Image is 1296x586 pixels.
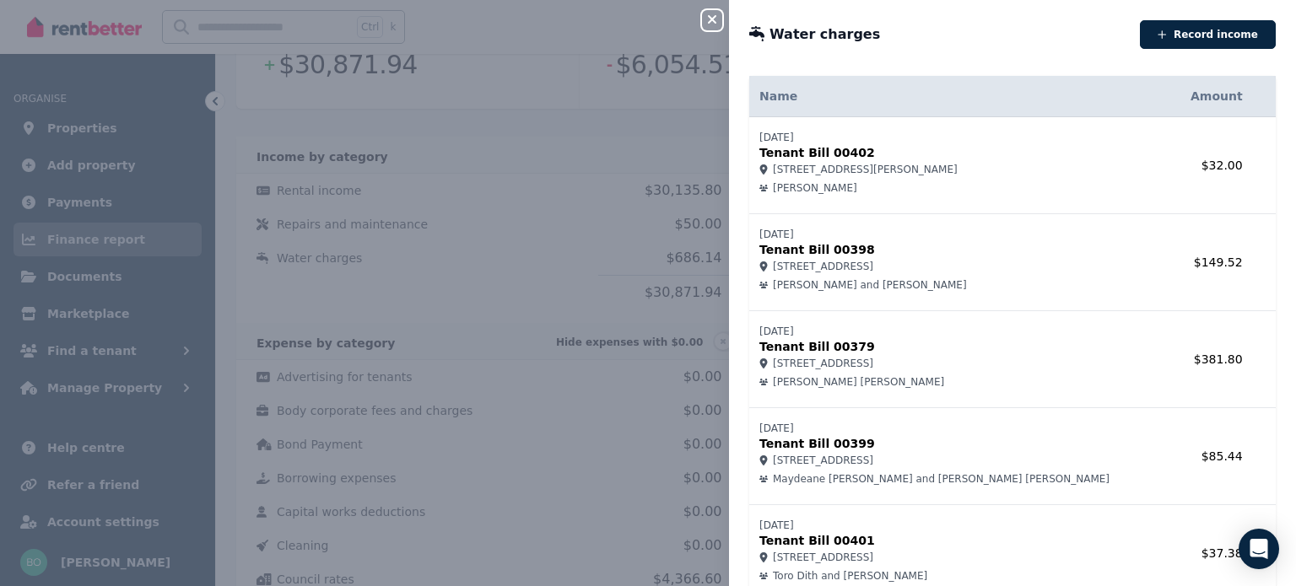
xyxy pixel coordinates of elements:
p: Tenant Bill 00399 [759,435,1160,452]
span: [STREET_ADDRESS] [773,357,873,370]
span: [STREET_ADDRESS][PERSON_NAME] [773,163,958,176]
span: [STREET_ADDRESS] [773,454,873,467]
button: Record income [1140,20,1276,49]
p: Tenant Bill 00401 [759,532,1160,549]
span: Maydeane [PERSON_NAME] and [PERSON_NAME] [PERSON_NAME] [773,472,1110,486]
p: Tenant Bill 00398 [759,241,1160,258]
td: $85.44 [1170,408,1252,505]
span: [STREET_ADDRESS] [773,551,873,564]
p: Tenant Bill 00379 [759,338,1160,355]
span: [STREET_ADDRESS] [773,260,873,273]
span: [PERSON_NAME] [773,181,857,195]
p: Tenant Bill 00402 [759,144,1160,161]
span: [PERSON_NAME] and [PERSON_NAME] [773,278,967,292]
p: [DATE] [759,422,1160,435]
p: [DATE] [759,519,1160,532]
span: [PERSON_NAME] [PERSON_NAME] [773,375,944,389]
td: $381.80 [1170,311,1252,408]
th: Name [749,76,1170,117]
th: Amount [1170,76,1252,117]
span: Toro Dith and [PERSON_NAME] [773,569,927,583]
p: [DATE] [759,228,1160,241]
p: [DATE] [759,325,1160,338]
td: $149.52 [1170,214,1252,311]
td: $32.00 [1170,117,1252,214]
span: Water charges [769,24,880,45]
p: [DATE] [759,131,1160,144]
div: Open Intercom Messenger [1239,529,1279,569]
